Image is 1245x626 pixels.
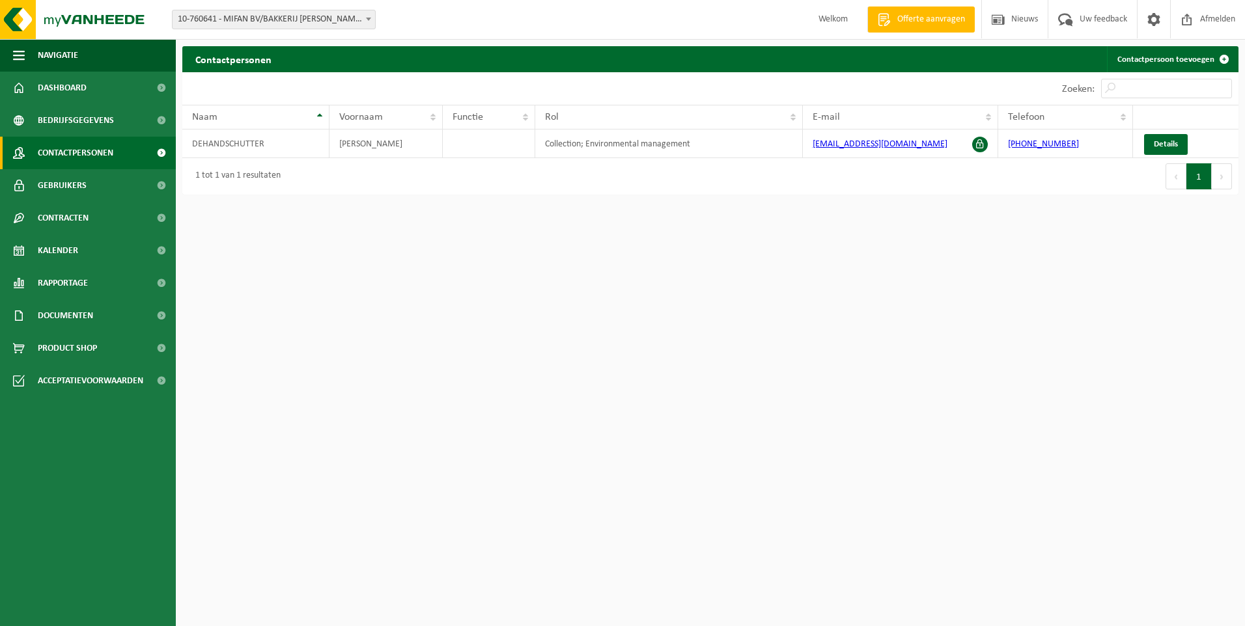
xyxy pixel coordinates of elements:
[1186,163,1212,189] button: 1
[192,112,217,122] span: Naam
[535,129,803,158] td: Collection; Environmental management
[182,46,285,72] h2: Contactpersonen
[38,72,87,104] span: Dashboard
[38,137,113,169] span: Contactpersonen
[813,139,947,149] a: [EMAIL_ADDRESS][DOMAIN_NAME]
[545,112,559,122] span: Rol
[38,169,87,202] span: Gebruikers
[38,332,97,364] span: Product Shop
[1154,140,1178,148] span: Details
[38,104,114,137] span: Bedrijfsgegevens
[1166,163,1186,189] button: Previous
[1107,46,1237,72] a: Contactpersoon toevoegen
[173,10,375,29] span: 10-760641 - MIFAN BV/BAKKERIJ FANNY - TEMSE
[1212,163,1232,189] button: Next
[453,112,483,122] span: Functie
[38,364,143,397] span: Acceptatievoorwaarden
[1008,112,1044,122] span: Telefoon
[813,112,840,122] span: E-mail
[182,129,329,158] td: DEHANDSCHUTTER
[38,267,88,299] span: Rapportage
[38,299,93,332] span: Documenten
[894,13,968,26] span: Offerte aanvragen
[189,165,281,188] div: 1 tot 1 van 1 resultaten
[1062,84,1095,94] label: Zoeken:
[329,129,443,158] td: [PERSON_NAME]
[339,112,383,122] span: Voornaam
[38,39,78,72] span: Navigatie
[38,234,78,267] span: Kalender
[867,7,975,33] a: Offerte aanvragen
[1144,134,1188,155] a: Details
[1008,139,1079,149] a: [PHONE_NUMBER]
[38,202,89,234] span: Contracten
[172,10,376,29] span: 10-760641 - MIFAN BV/BAKKERIJ FANNY - TEMSE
